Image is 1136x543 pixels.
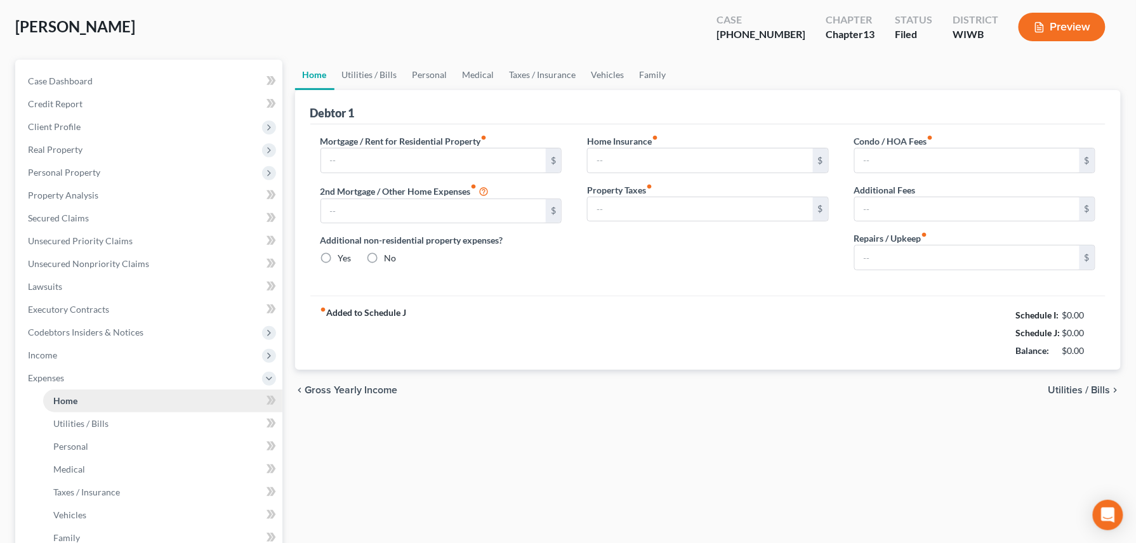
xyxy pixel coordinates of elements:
a: Taxes / Insurance [43,481,282,504]
input: -- [855,197,1080,221]
i: fiber_manual_record [652,134,658,141]
label: Home Insurance [587,134,658,148]
span: Gross Yearly Income [305,385,398,395]
span: Credit Report [28,98,83,109]
a: Vehicles [584,60,632,90]
span: Secured Claims [28,213,89,223]
div: $ [1080,245,1095,270]
strong: Schedule I: [1016,310,1059,320]
div: Open Intercom Messenger [1093,500,1123,530]
span: Codebtors Insiders & Notices [28,327,143,337]
i: fiber_manual_record [320,306,327,313]
a: Secured Claims [18,207,282,230]
a: Family [632,60,674,90]
label: Yes [338,252,352,265]
label: 2nd Mortgage / Other Home Expenses [320,183,489,199]
a: Medical [43,458,282,481]
span: Vehicles [53,509,86,520]
span: Personal [53,441,88,452]
span: Taxes / Insurance [53,487,120,497]
a: Unsecured Nonpriority Claims [18,252,282,275]
a: Home [43,389,282,412]
span: Client Profile [28,121,81,132]
a: Personal [43,435,282,458]
div: Status [895,13,932,27]
span: Lawsuits [28,281,62,292]
span: Family [53,532,80,543]
span: [PERSON_NAME] [15,17,135,36]
span: 13 [863,28,875,40]
div: Filed [895,27,932,42]
a: Lawsuits [18,275,282,298]
span: Real Property [28,144,83,155]
div: District [953,13,998,27]
span: Case Dashboard [28,75,93,86]
span: Unsecured Priority Claims [28,235,133,246]
label: Condo / HOA Fees [854,134,934,148]
div: Case [717,13,805,27]
span: Personal Property [28,167,100,178]
a: Medical [455,60,502,90]
strong: Added to Schedule J [320,306,407,360]
div: Debtor 1 [310,105,355,121]
i: fiber_manual_record [927,134,934,141]
input: -- [588,197,813,221]
label: Mortgage / Rent for Residential Property [320,134,487,148]
a: Property Analysis [18,184,282,207]
button: Preview [1019,13,1106,41]
input: -- [855,148,1080,173]
input: -- [321,199,546,223]
div: $ [1080,197,1095,221]
div: $ [813,197,828,221]
strong: Balance: [1016,345,1050,356]
div: $0.00 [1062,309,1096,322]
span: Home [53,395,77,406]
a: Home [295,60,334,90]
button: chevron_left Gross Yearly Income [295,385,398,395]
label: Additional Fees [854,183,916,197]
input: -- [321,148,546,173]
button: Utilities / Bills chevron_right [1048,385,1121,395]
a: Taxes / Insurance [502,60,584,90]
span: Unsecured Nonpriority Claims [28,258,149,269]
i: fiber_manual_record [921,232,928,238]
label: Additional non-residential property expenses? [320,233,562,247]
a: Utilities / Bills [43,412,282,435]
div: Chapter [826,27,875,42]
div: $0.00 [1062,344,1096,357]
label: Repairs / Upkeep [854,232,928,245]
div: [PHONE_NUMBER] [717,27,805,42]
span: Utilities / Bills [53,418,109,429]
i: fiber_manual_record [646,183,652,190]
i: chevron_right [1111,385,1121,395]
div: WIWB [953,27,998,42]
i: chevron_left [295,385,305,395]
span: Executory Contracts [28,304,109,315]
a: Unsecured Priority Claims [18,230,282,252]
span: Expenses [28,372,64,383]
label: Property Taxes [587,183,652,197]
span: Utilities / Bills [1048,385,1111,395]
a: Credit Report [18,93,282,115]
span: Income [28,350,57,360]
div: $ [813,148,828,173]
a: Personal [405,60,455,90]
a: Utilities / Bills [334,60,405,90]
div: $ [546,148,561,173]
i: fiber_manual_record [471,183,477,190]
a: Executory Contracts [18,298,282,321]
div: Chapter [826,13,875,27]
input: -- [588,148,813,173]
span: Property Analysis [28,190,98,200]
input: -- [855,245,1080,270]
label: No [385,252,397,265]
strong: Schedule J: [1016,327,1060,338]
span: Medical [53,464,85,474]
a: Vehicles [43,504,282,527]
i: fiber_manual_record [481,134,487,141]
div: $0.00 [1062,327,1096,339]
div: $ [1080,148,1095,173]
div: $ [546,199,561,223]
a: Case Dashboard [18,70,282,93]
